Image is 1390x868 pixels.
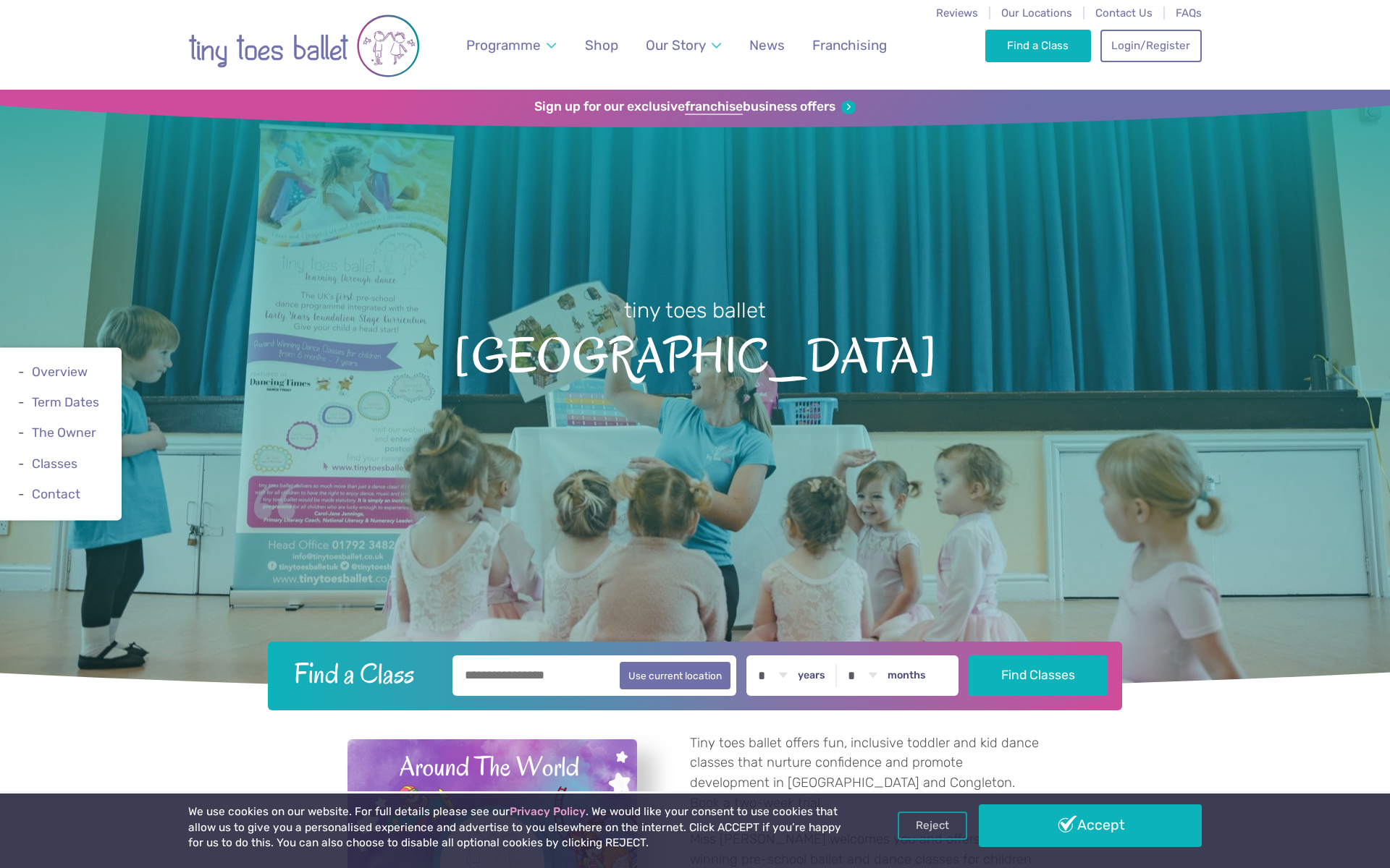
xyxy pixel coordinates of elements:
a: Reviews [936,7,978,20]
a: Find a Class [985,30,1092,61]
small: tiny toes ballet [624,298,766,323]
a: The Owner [32,426,96,441]
button: Find Classes [969,655,1108,696]
a: Shop [578,28,625,62]
a: Accept [979,804,1202,846]
span: Programme [466,37,541,54]
a: Franchising [806,28,894,62]
a: Our Story [639,28,728,62]
a: Login/Register [1100,30,1202,61]
a: News [742,28,791,62]
a: Overview [32,365,88,379]
a: Term Dates [32,396,99,410]
span: [GEOGRAPHIC_DATA] [25,325,1365,383]
button: Use current location [620,662,730,689]
a: FAQs [1176,7,1202,20]
a: Classes [32,456,77,471]
span: Franchising [812,37,887,54]
strong: franchise [685,99,743,115]
p: We use cookies on our website. For full details please see our . We would like your consent to us... [188,804,847,851]
span: News [749,37,785,54]
a: Our Locations [1001,7,1072,20]
img: tiny toes ballet [188,9,420,82]
label: months [888,669,926,682]
span: Our Story [646,37,706,54]
a: Contact Us [1095,7,1153,20]
h2: Find a Class [282,655,443,692]
p: Tiny toes ballet offers fun, inclusive toddler and kid dance classes that nurture confidence and ... [690,733,1042,813]
label: years [798,669,825,682]
a: Sign up for our exclusivefranchisebusiness offers [534,99,855,115]
a: Contact [32,487,80,501]
a: Programme [460,28,563,62]
a: Privacy Policy [510,805,586,818]
a: Reject [898,812,967,839]
span: Shop [585,37,618,54]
